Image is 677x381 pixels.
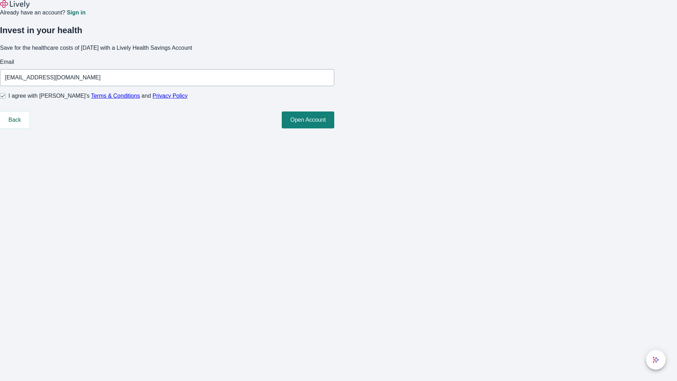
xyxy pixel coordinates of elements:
span: I agree with [PERSON_NAME]’s and [8,92,188,100]
button: Open Account [282,111,334,128]
a: Privacy Policy [153,93,188,99]
a: Sign in [67,10,85,16]
svg: Lively AI Assistant [652,356,659,363]
a: Terms & Conditions [91,93,140,99]
button: chat [646,350,666,370]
